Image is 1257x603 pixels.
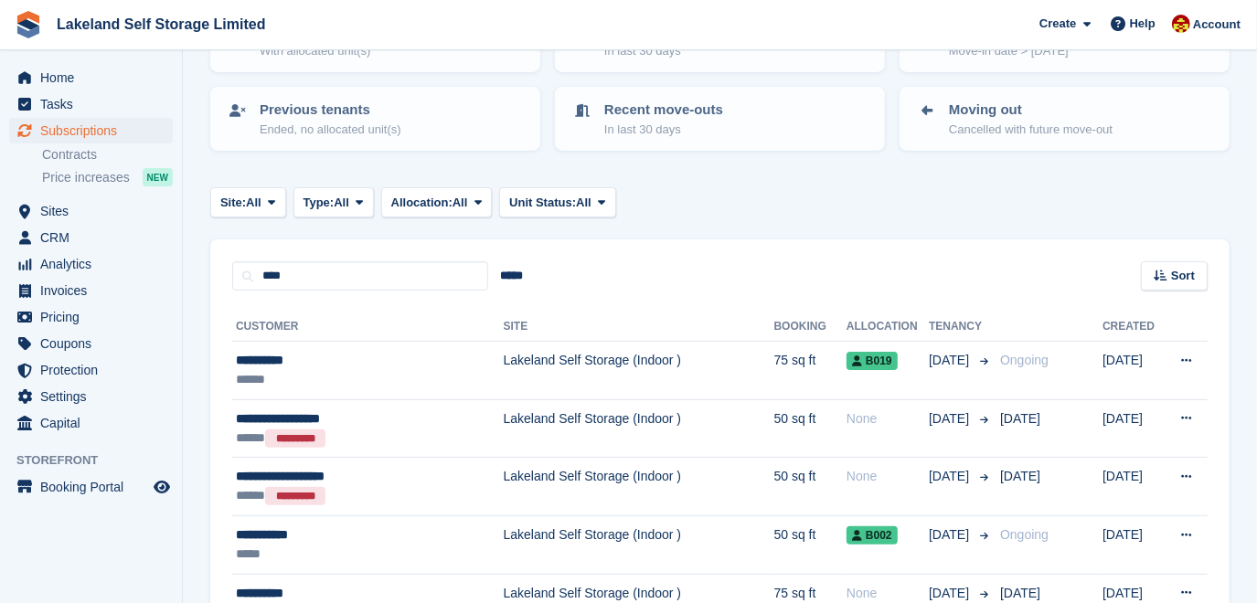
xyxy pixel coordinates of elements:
th: Created [1103,312,1163,342]
span: CRM [40,225,150,250]
p: Cancelled with future move-out [949,121,1113,139]
td: [DATE] [1103,342,1163,400]
a: Moving out Cancelled with future move-out [901,89,1228,149]
a: menu [9,91,173,117]
span: Pricing [40,304,150,330]
span: All [246,194,261,212]
span: [DATE] [929,351,973,370]
span: B002 [847,526,898,545]
span: [DATE] [1000,586,1040,600]
td: Lakeland Self Storage (Indoor ) [504,516,774,575]
button: Allocation: All [381,187,493,217]
a: Previous tenants Ended, no allocated unit(s) [212,89,538,149]
span: Tasks [40,91,150,117]
a: menu [9,384,173,409]
td: Lakeland Self Storage (Indoor ) [504,399,774,458]
a: menu [9,118,173,143]
th: Tenancy [929,312,993,342]
td: 50 sq ft [774,399,847,458]
span: [DATE] [1000,469,1040,483]
span: Account [1193,16,1241,34]
span: Unit Status: [509,194,576,212]
span: [DATE] [929,409,973,428]
a: menu [9,278,173,303]
button: Site: All [210,187,286,217]
div: None [847,409,929,428]
a: Contracts [42,146,173,164]
span: Price increases [42,169,130,186]
a: menu [9,65,173,90]
span: Help [1130,15,1156,33]
p: Ended, no allocated unit(s) [260,121,401,139]
p: Previous tenants [260,100,401,121]
th: Customer [232,312,504,342]
td: [DATE] [1103,399,1163,458]
span: All [334,194,349,212]
span: Ongoing [1000,527,1049,542]
td: Lakeland Self Storage (Indoor ) [504,342,774,400]
a: Price increases NEW [42,167,173,187]
span: Allocation: [391,194,453,212]
span: Booking Portal [40,474,150,500]
p: Recent move-outs [604,100,723,121]
img: Diane Carney [1172,15,1190,33]
a: menu [9,474,173,500]
span: Storefront [16,451,182,470]
td: 50 sq ft [774,458,847,516]
th: Allocation [847,312,929,342]
p: With allocated unit(s) [260,42,370,60]
p: In last 30 days [604,121,723,139]
p: In last 30 days [604,42,714,60]
p: Move-in date > [DATE] [949,42,1080,60]
span: Sites [40,198,150,224]
span: Ongoing [1000,353,1049,367]
a: menu [9,410,173,436]
a: Recent move-outs In last 30 days [557,89,883,149]
a: menu [9,357,173,383]
button: Type: All [293,187,374,217]
th: Booking [774,312,847,342]
a: menu [9,304,173,330]
a: menu [9,251,173,277]
div: NEW [143,168,173,186]
span: [DATE] [929,467,973,486]
span: Settings [40,384,150,409]
p: Moving out [949,100,1113,121]
span: Create [1039,15,1076,33]
div: None [847,467,929,486]
span: [DATE] [1000,411,1040,426]
span: Coupons [40,331,150,356]
span: Sort [1171,267,1195,285]
button: Unit Status: All [499,187,615,217]
td: 50 sq ft [774,516,847,575]
span: [DATE] [929,584,973,603]
span: All [576,194,591,212]
a: menu [9,331,173,356]
span: Subscriptions [40,118,150,143]
span: Type: [304,194,335,212]
td: [DATE] [1103,516,1163,575]
span: Capital [40,410,150,436]
span: Site: [220,194,246,212]
th: Site [504,312,774,342]
span: Home [40,65,150,90]
a: Preview store [151,476,173,498]
span: [DATE] [929,525,973,545]
div: None [847,584,929,603]
span: Analytics [40,251,150,277]
a: Lakeland Self Storage Limited [49,9,273,39]
img: stora-icon-8386f47178a22dfd0bd8f6a31ec36ba5ce8667c1dd55bd0f319d3a0aa187defe.svg [15,11,42,38]
a: menu [9,225,173,250]
td: [DATE] [1103,458,1163,516]
span: B019 [847,352,898,370]
span: Invoices [40,278,150,303]
td: 75 sq ft [774,342,847,400]
span: All [453,194,468,212]
td: Lakeland Self Storage (Indoor ) [504,458,774,516]
a: menu [9,198,173,224]
span: Protection [40,357,150,383]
